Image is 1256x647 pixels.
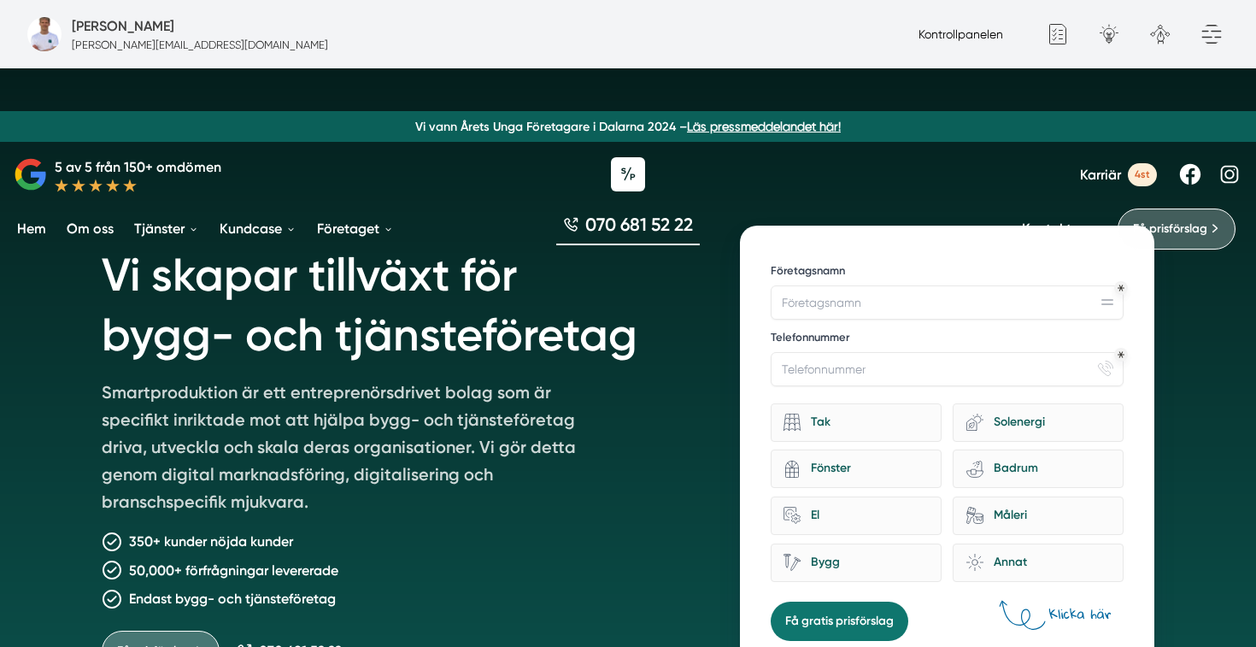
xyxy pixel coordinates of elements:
a: Läs pressmeddelandet här! [687,120,841,133]
h5: Administratör [72,15,174,37]
label: Företagsnamn [771,263,1124,282]
a: Om oss [63,207,117,250]
p: 350+ kunder nöjda kunder [129,531,293,552]
span: Få prisförslag [1133,220,1207,238]
a: Karriär 4st [1080,163,1157,186]
a: Företaget [314,207,397,250]
p: 50,000+ förfrågningar levererade [129,560,338,581]
button: Få gratis prisförslag [771,602,908,641]
label: Telefonnummer [771,330,1124,349]
span: 070 681 52 22 [585,212,693,237]
input: Telefonnummer [771,352,1124,386]
a: Kontakta oss [1022,221,1104,237]
a: Hem [14,207,50,250]
a: 070 681 52 22 [556,212,700,245]
span: 4st [1128,163,1157,186]
a: Få prisförslag [1118,209,1235,250]
p: Smartproduktion är ett entreprenörsdrivet bolag som är specifikt inriktade mot att hjälpa bygg- o... [102,379,594,522]
a: Kontrollpanelen [919,27,1003,41]
input: Företagsnamn [771,285,1124,320]
span: Karriär [1080,167,1121,183]
p: 5 av 5 från 150+ omdömen [55,156,221,178]
a: Kundcase [216,207,300,250]
div: Obligatoriskt [1118,351,1124,358]
p: [PERSON_NAME][EMAIL_ADDRESS][DOMAIN_NAME] [72,37,328,53]
img: foretagsbild-pa-smartproduktion-en-webbyraer-i-dalarnas-lan.png [27,17,62,51]
div: Obligatoriskt [1118,285,1124,291]
a: Tjänster [131,207,202,250]
p: Vi vann Årets Unga Företagare i Dalarna 2024 – [7,118,1249,135]
h1: Vi skapar tillväxt för bygg- och tjänsteföretag [102,226,699,379]
p: Endast bygg- och tjänsteföretag [129,588,336,609]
